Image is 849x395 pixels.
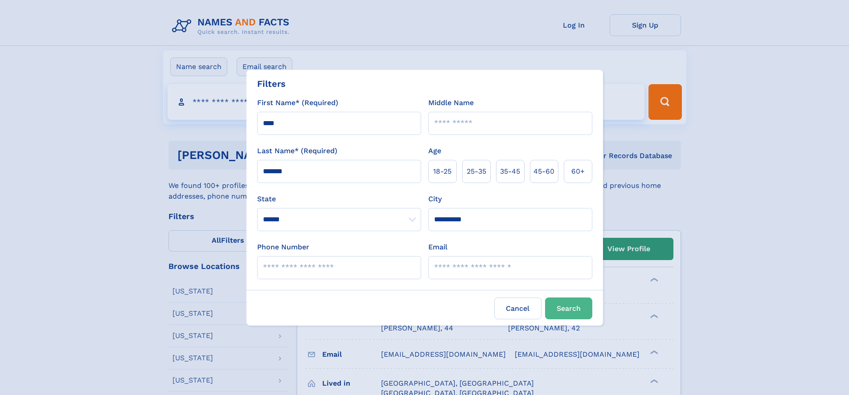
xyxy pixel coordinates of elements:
button: Search [545,297,592,319]
label: State [257,194,421,204]
span: 45‑60 [533,166,554,177]
span: 60+ [571,166,585,177]
span: 25‑35 [467,166,486,177]
span: 18‑25 [433,166,451,177]
label: City [428,194,442,204]
label: Last Name* (Required) [257,146,337,156]
label: Age [428,146,441,156]
span: 35‑45 [500,166,520,177]
label: Cancel [494,297,541,319]
label: Middle Name [428,98,474,108]
label: Phone Number [257,242,309,252]
div: Filters [257,77,286,90]
label: First Name* (Required) [257,98,338,108]
label: Email [428,242,447,252]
